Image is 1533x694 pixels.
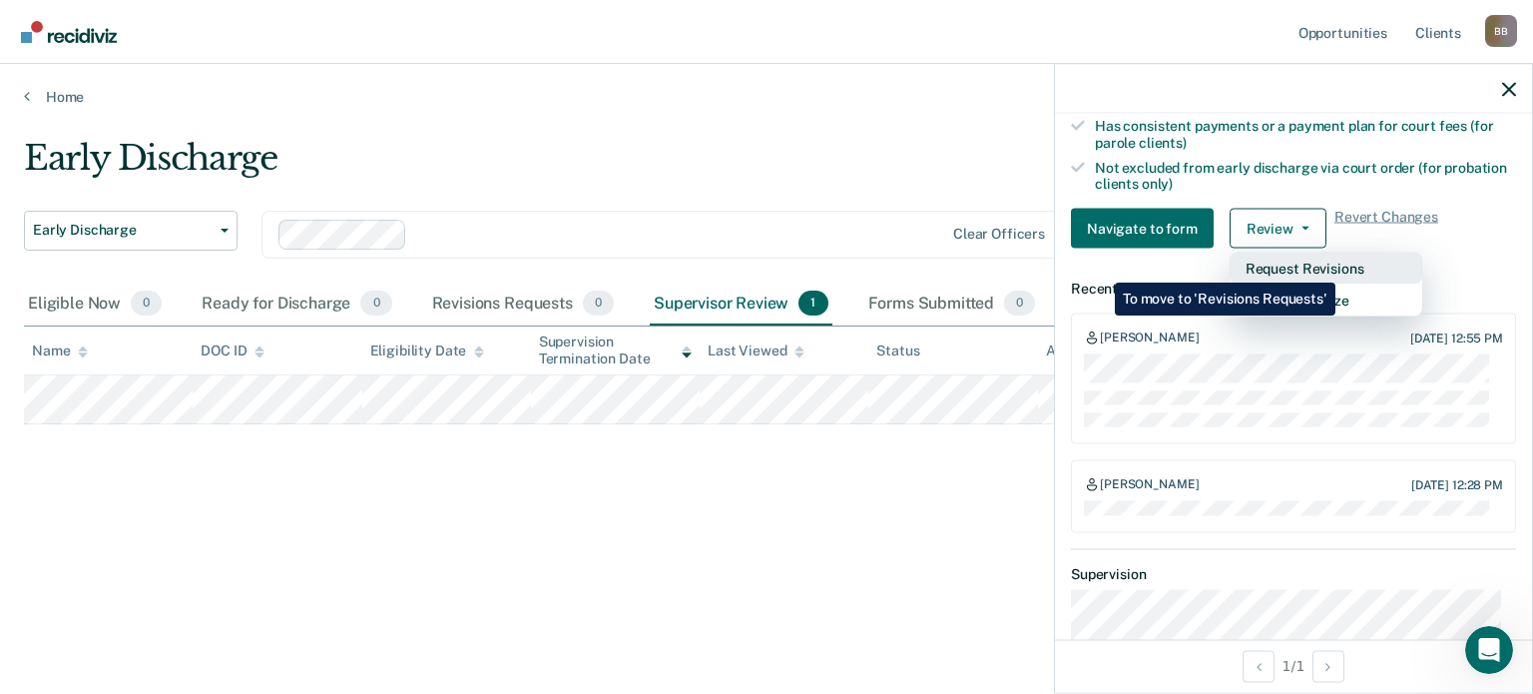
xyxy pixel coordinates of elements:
div: Status [876,343,919,359]
div: [PERSON_NAME] [1100,331,1199,347]
div: [PERSON_NAME] [1100,477,1199,493]
div: B B [1485,15,1517,47]
span: 1 [798,291,827,317]
span: 0 [583,291,614,317]
div: [DATE] 12:55 PM [1410,331,1503,345]
span: 0 [131,291,162,317]
div: Name [32,343,88,359]
div: DOC ID [201,343,264,359]
span: 0 [1004,291,1035,317]
button: Review [1230,209,1326,249]
a: Home [24,88,1509,106]
div: Not excluded from early discharge via court order (for probation clients [1095,159,1516,193]
div: Has consistent payments or a payment plan for court fees (for parole [1095,118,1516,152]
div: 1 / 1 [1055,639,1532,692]
span: Revert Changes [1334,209,1438,249]
a: Navigate to form link [1071,209,1222,249]
div: Ready for Discharge [198,283,395,327]
div: Early Discharge [24,138,1174,195]
button: Next Opportunity [1312,650,1344,682]
button: Previous Opportunity [1243,650,1275,682]
button: Approve Snooze [1230,285,1422,317]
button: Profile dropdown button [1485,15,1517,47]
span: clients) [1139,134,1187,150]
div: Supervision Termination Date [539,334,692,367]
dt: Recent Notes [1071,281,1516,298]
div: [DATE] 12:28 PM [1411,478,1503,492]
div: Eligible Now [24,283,166,327]
button: Navigate to form [1071,209,1214,249]
span: 0 [360,291,391,317]
div: Clear officers [953,226,1045,243]
button: Request Revisions [1230,253,1422,285]
div: Forms Submitted [864,283,1040,327]
span: only) [1142,176,1173,192]
div: Last Viewed [708,343,804,359]
dt: Supervision [1071,565,1516,582]
div: Supervisor Review [650,283,832,327]
div: Assigned to [1046,343,1140,359]
img: Recidiviz [21,21,117,43]
span: Early Discharge [33,222,213,239]
div: Eligibility Date [370,343,485,359]
div: Revisions Requests [428,283,618,327]
iframe: Intercom live chat [1465,626,1513,674]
